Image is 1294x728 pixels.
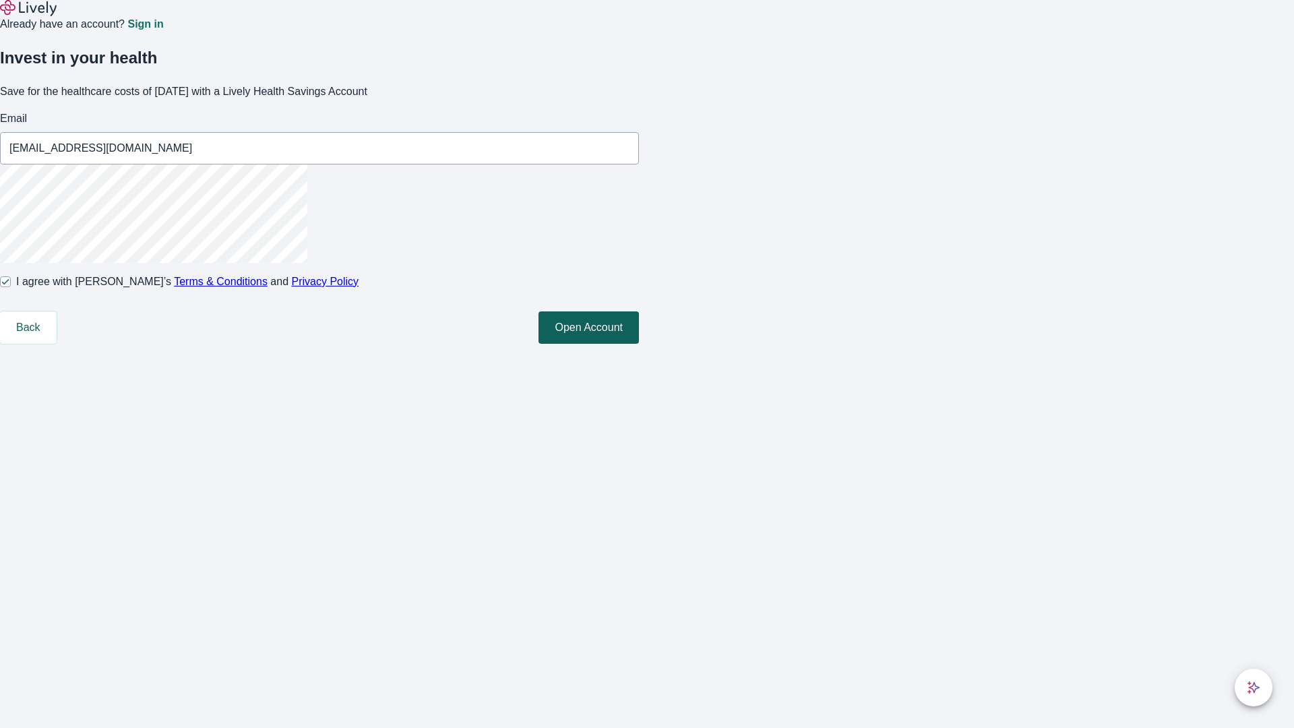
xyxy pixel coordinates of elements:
button: Open Account [538,311,639,344]
a: Sign in [127,19,163,30]
a: Terms & Conditions [174,276,268,287]
button: chat [1235,669,1272,706]
a: Privacy Policy [292,276,359,287]
span: I agree with [PERSON_NAME]’s and [16,274,359,290]
svg: Lively AI Assistant [1247,681,1260,694]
